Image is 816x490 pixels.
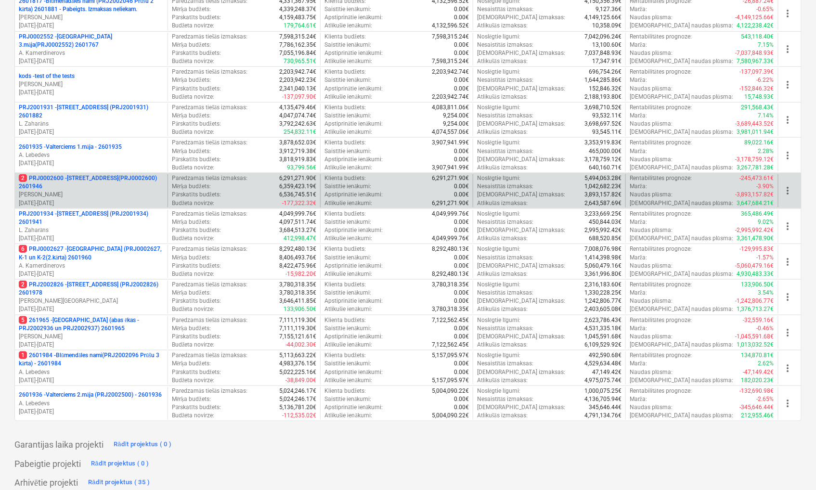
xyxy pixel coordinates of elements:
p: 3,698,710.52€ [584,103,622,112]
p: [DEMOGRAPHIC_DATA] naudas plūsma : [630,199,733,207]
p: Noslēgtie līgumi : [477,33,521,41]
p: Klienta budžets : [324,174,366,182]
div: kods -test of the tests[PERSON_NAME][DATE]-[DATE] [19,72,164,97]
p: Nesaistītās izmaksas : [477,218,534,226]
p: [DATE] - [DATE] [19,270,164,278]
p: -0.65% [757,5,774,13]
p: 6,291,271.90€ [432,199,469,207]
p: Saistītie ienākumi : [324,41,372,49]
p: 6,536,745.51€ [279,191,316,199]
p: [DATE] - [DATE] [19,128,164,136]
p: Atlikušie ienākumi : [324,199,372,207]
p: 3,178,759.12€ [584,155,622,164]
p: 3,912,719.38€ [279,147,316,155]
p: Mērķa budžets : [172,182,211,191]
div: PRJ2001934 -[STREET_ADDRESS] (PRJ2001934) 2601941L. Zaharāns[DATE]-[DATE] [19,210,164,243]
p: 4,149,125.66€ [584,13,622,22]
span: more_vert [782,398,794,409]
p: Pārskatīts budžets : [172,13,221,22]
p: Nesaistītās izmaksas : [477,41,534,49]
p: Mērķa budžets : [172,41,211,49]
p: 2601984 - Blūmendāles nami(PRJ2002096 Prūšu 3 kārta) - 2601984 [19,351,164,368]
p: 0.00€ [454,85,469,93]
p: Naudas plūsma : [630,13,673,22]
p: Naudas plūsma : [630,120,673,128]
p: Atlikušie ienākumi : [324,22,372,30]
p: 4,159,483.75€ [279,13,316,22]
p: Klienta budžets : [324,245,366,253]
p: Budžeta novirze : [172,164,214,172]
p: 4,074,557.06€ [432,128,469,136]
p: Atlikušās izmaksas : [477,199,528,207]
p: kods - test of the tests [19,72,75,80]
p: Paredzamās tiešās izmaksas : [172,139,247,147]
p: 0.00€ [454,41,469,49]
p: 450,844.03€ [589,218,622,226]
p: Apstiprinātie ienākumi : [324,226,383,234]
p: -137,097.39€ [740,68,774,76]
p: 688,520.85€ [589,234,622,243]
p: -4,149,125.66€ [736,13,774,22]
span: more_vert [782,79,794,90]
p: 9,254.00€ [443,120,469,128]
p: Naudas plūsma : [630,155,673,164]
div: PRJ2001931 -[STREET_ADDRESS] (PRJ2001931) 2601882L. Zaharāns[DATE]-[DATE] [19,103,164,137]
p: Paredzamās tiešās izmaksas : [172,174,247,182]
p: 412,998.47€ [284,234,316,243]
p: 0.00€ [454,191,469,199]
div: 2PRJ0002600 -[STREET_ADDRESS](PRJ0002600) 2601946[PERSON_NAME][DATE]-[DATE] [19,174,164,207]
p: Apstiprinātie ienākumi : [324,49,383,57]
p: [DEMOGRAPHIC_DATA] izmaksas : [477,191,565,199]
p: 3,792,242.63€ [279,120,316,128]
p: 7,598,315.24€ [432,57,469,65]
p: Naudas plūsma : [630,85,673,93]
p: -2,995,992.42€ [736,226,774,234]
p: A. Kamerdinerovs [19,262,164,270]
p: PRJ0002600 - [STREET_ADDRESS](PRJ0002600) 2601946 [19,174,164,191]
p: 3,353,919.83€ [584,139,622,147]
p: Budžeta novirze : [172,57,214,65]
p: Saistītie ienākumi : [324,112,372,120]
p: Noslēgtie līgumi : [477,68,521,76]
p: 4,049,999.76€ [279,210,316,218]
p: 2,203,942.74€ [432,68,469,76]
span: more_vert [782,114,794,126]
p: Marža : [630,112,647,120]
p: Atlikušās izmaksas : [477,93,528,101]
p: 93,532.11€ [592,112,622,120]
p: Budžeta novirze : [172,128,214,136]
div: 12601984 -Blūmendāles nami(PRJ2002096 Prūšu 3 kārta) - 2601984A. Lebedevs[DATE]-[DATE] [19,351,164,385]
p: Marža : [630,218,647,226]
button: Rādīt projektus ( 0 ) [89,456,152,471]
p: 7,055,196.84€ [279,49,316,57]
p: 291,568.43€ [741,103,774,112]
p: Apstiprinātie ienākumi : [324,191,383,199]
p: 640,160.71€ [589,164,622,172]
p: Atlikušie ienākumi : [324,234,372,243]
p: [PERSON_NAME] [19,191,164,199]
p: [DATE] - [DATE] [19,305,164,313]
p: [PERSON_NAME] [19,333,164,341]
p: 6,359,423.19€ [279,182,316,191]
p: Atlikušie ienākumi : [324,93,372,101]
p: PRJ2002826 - [STREET_ADDRESS] (PRJ2002826) 2601978 [19,281,164,297]
p: Budžeta novirze : [172,199,214,207]
p: Naudas plūsma : [630,191,673,199]
p: Rentabilitātes prognoze : [630,139,692,147]
p: 4,135,479.46€ [279,103,316,112]
p: [DATE] - [DATE] [19,57,164,65]
p: Atlikušie ienākumi : [324,164,372,172]
div: 5261965 -[GEOGRAPHIC_DATA] (abas ēkas - PRJ2002936 un PRJ2002937) 2601965[PERSON_NAME][DATE]-[DATE] [19,316,164,349]
p: [DEMOGRAPHIC_DATA] naudas plūsma : [630,22,733,30]
p: [DEMOGRAPHIC_DATA] izmaksas : [477,13,565,22]
p: Paredzamās tiešās izmaksas : [172,33,247,41]
div: 2601935 -Valterciems 1.māja - 2601935A. Lebedevs[DATE]-[DATE] [19,143,164,168]
p: Noslēgtie līgumi : [477,139,521,147]
p: 179,764.61€ [284,22,316,30]
p: 0.00€ [454,49,469,57]
p: Noslēgtie līgumi : [477,103,521,112]
p: 365,486.49€ [741,210,774,218]
p: Apstiprinātie ienākumi : [324,13,383,22]
p: [PERSON_NAME] [19,13,164,22]
p: 6,291,271.90€ [279,174,316,182]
